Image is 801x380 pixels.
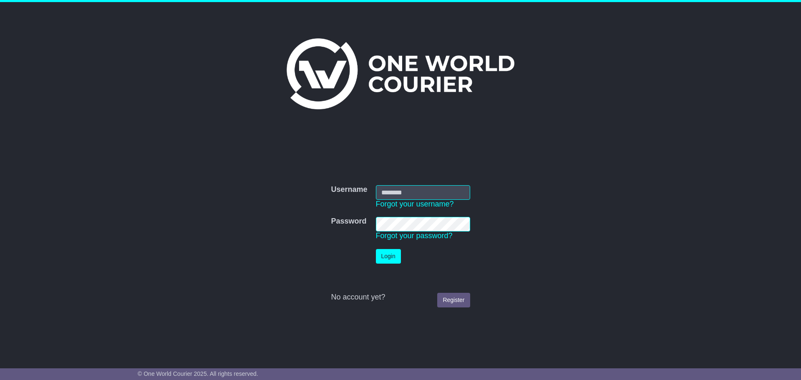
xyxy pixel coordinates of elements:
span: © One World Courier 2025. All rights reserved. [138,370,258,377]
div: No account yet? [331,293,470,302]
a: Register [437,293,470,307]
button: Login [376,249,401,264]
label: Password [331,217,366,226]
a: Forgot your username? [376,200,454,208]
img: One World [287,38,514,109]
a: Forgot your password? [376,232,453,240]
label: Username [331,185,367,194]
